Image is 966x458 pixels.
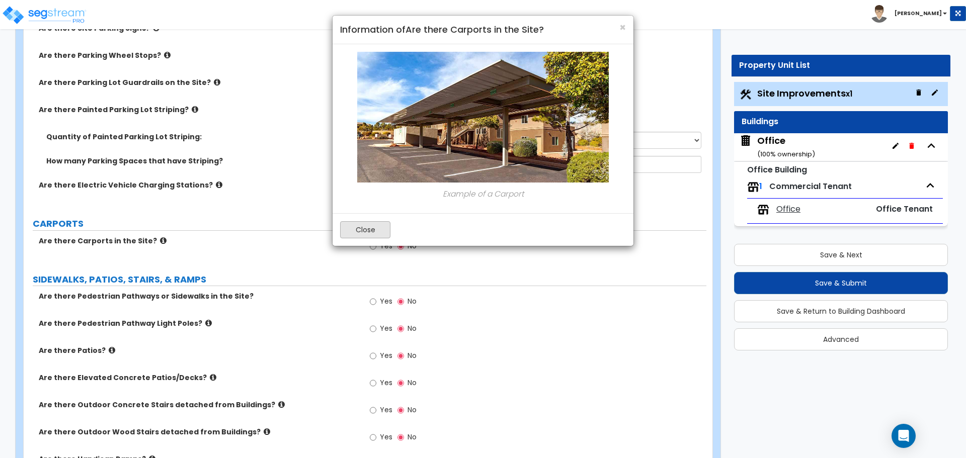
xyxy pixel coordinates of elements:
[619,22,626,33] button: Close
[340,221,390,238] button: Close
[443,189,524,199] i: Example of a Carport
[619,20,626,35] span: ×
[340,23,626,36] h4: Information of Are there Carports in the Site?
[892,424,916,448] div: Open Intercom Messenger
